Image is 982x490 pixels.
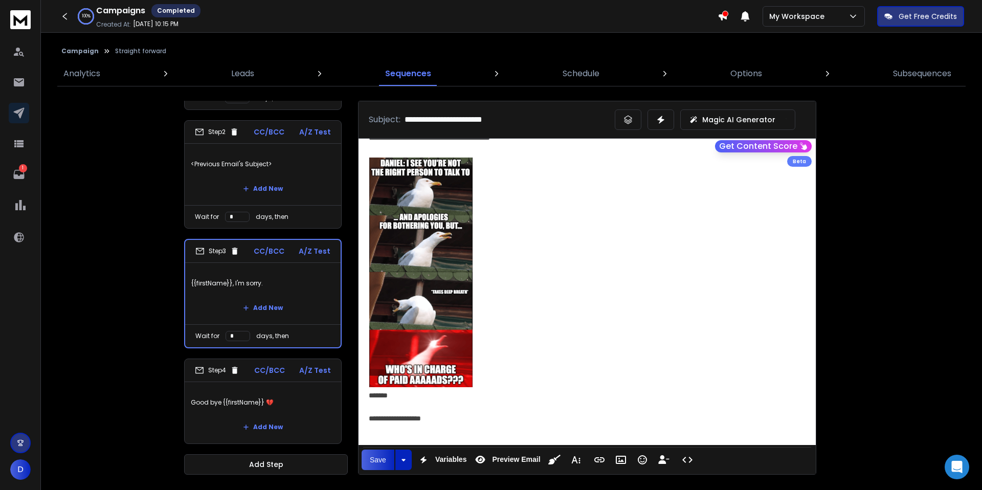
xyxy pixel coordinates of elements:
img: logo [10,10,31,29]
p: My Workspace [769,11,829,21]
p: Wait for [195,213,219,221]
button: Get Content Score [715,140,812,152]
p: A/Z Test [299,127,331,137]
p: CC/BCC [254,365,285,375]
div: Step 4 [195,366,239,375]
p: Leads [231,68,254,80]
p: A/Z Test [299,246,330,256]
button: D [10,459,31,480]
li: Step2CC/BCCA/Z Test<Previous Email's Subject>Add NewWait fordays, then [184,120,342,229]
button: Variables [414,450,469,470]
a: Schedule [556,61,606,86]
div: Beta [787,156,812,167]
p: {{firstName}}, I'm sorry. [191,269,334,298]
p: Options [730,68,762,80]
span: Preview Email [490,455,542,464]
button: Insert Link (⌘K) [590,450,609,470]
h1: Campaigns [96,5,145,17]
button: Save [362,450,394,470]
a: Sequences [379,61,437,86]
button: Insert Image (⌘P) [611,450,631,470]
a: 1 [9,164,29,185]
p: 100 % [82,13,91,19]
span: Variables [433,455,469,464]
p: 1 [19,164,27,172]
button: Add Step [184,454,348,475]
img: png-1715435434041 [369,158,473,388]
button: Add New [235,179,291,199]
p: Analytics [63,68,100,80]
button: Clean HTML [545,450,564,470]
li: Step3CC/BCCA/Z Test{{firstName}}, I'm sorry.Add NewWait fordays, then [184,239,342,348]
div: Completed [151,4,200,17]
button: Code View [678,450,697,470]
button: More Text [566,450,586,470]
a: Analytics [57,61,106,86]
button: Add New [235,417,291,437]
div: Open Intercom Messenger [945,455,969,479]
p: Get Free Credits [899,11,957,21]
div: Step 3 [195,247,239,256]
p: Schedule [563,68,599,80]
p: Subsequences [893,68,951,80]
p: Subject: [369,114,400,126]
button: Add New [235,298,291,318]
p: Good bye {{firstName}} 💔 [191,388,335,417]
p: Magic AI Generator [702,115,775,125]
p: CC/BCC [254,246,284,256]
button: Preview Email [471,450,542,470]
a: Subsequences [887,61,957,86]
button: Emoticons [633,450,652,470]
div: Step 2 [195,127,239,137]
p: Straight forward [115,47,166,55]
p: Sequences [385,68,431,80]
li: Step4CC/BCCA/Z TestGood bye {{firstName}} 💔Add New [184,359,342,444]
p: [DATE] 10:15 PM [133,20,178,28]
button: Magic AI Generator [680,109,795,130]
a: Options [724,61,768,86]
p: Created At: [96,20,131,29]
button: Get Free Credits [877,6,964,27]
p: days, then [256,213,288,221]
a: Leads [225,61,260,86]
p: A/Z Test [299,365,331,375]
p: Wait for [195,332,219,340]
button: Insert Unsubscribe Link [654,450,674,470]
button: Campaign [61,47,99,55]
p: days, then [256,332,289,340]
p: CC/BCC [254,127,284,137]
p: <Previous Email's Subject> [191,150,335,179]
